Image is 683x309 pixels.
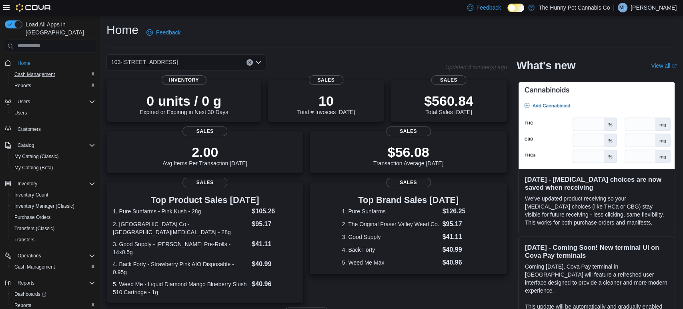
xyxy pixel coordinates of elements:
span: Users [18,98,30,105]
dt: 4. Back Forty - Strawberry Pink AIO Disposable - 0.95g [113,260,248,276]
span: Feedback [477,4,501,12]
h3: Top Brand Sales [DATE] [342,195,475,205]
div: Mandy Laros [618,3,627,12]
dd: $41.11 [442,232,475,242]
h3: [DATE] - [MEDICAL_DATA] choices are now saved when receiving [525,175,668,191]
span: Transfers (Classic) [14,225,54,232]
span: Sales [308,75,343,85]
a: Users [11,108,30,118]
dd: $40.99 [252,259,297,269]
dt: 3. Good Supply [342,233,439,241]
div: Total Sales [DATE] [424,93,473,115]
p: The Hunny Pot Cannabis Co [539,3,610,12]
span: Operations [14,251,95,261]
span: My Catalog (Classic) [14,153,59,160]
dd: $105.26 [252,207,297,216]
button: Reports [8,80,98,91]
dd: $40.96 [252,279,297,289]
dd: $40.99 [442,245,475,255]
span: Operations [18,253,41,259]
p: 2.00 [162,144,247,160]
span: Inventory Manager (Classic) [14,203,74,209]
span: Purchase Orders [11,213,95,222]
span: Reports [14,82,31,89]
span: Customers [18,126,41,132]
span: Users [14,97,95,106]
p: | [613,3,615,12]
span: Home [18,60,30,66]
span: Dashboards [11,289,95,299]
p: $560.84 [424,93,473,109]
p: 0 units / 0 g [140,93,228,109]
button: Inventory Manager (Classic) [8,201,98,212]
button: Home [2,57,98,69]
dd: $95.17 [252,219,297,229]
span: Sales [386,126,431,136]
button: My Catalog (Beta) [8,162,98,173]
a: My Catalog (Classic) [11,152,62,161]
dt: 3. Good Supply - [PERSON_NAME] Pre-Rolls - 14x0.5g [113,240,248,256]
button: Open list of options [255,59,262,66]
span: Catalog [14,140,95,150]
span: My Catalog (Beta) [14,165,53,171]
span: Transfers [14,237,34,243]
h1: Home [106,22,138,38]
dt: 2. [GEOGRAPHIC_DATA] Co - [GEOGRAPHIC_DATA][MEDICAL_DATA] - 28g [113,220,248,236]
p: We've updated product receiving so your [MEDICAL_DATA] choices (like THCa or CBG) stay visible fo... [525,195,668,227]
span: Cash Management [11,70,95,79]
div: Transaction Average [DATE] [373,144,444,167]
p: $56.08 [373,144,444,160]
div: Total # Invoices [DATE] [297,93,355,115]
a: My Catalog (Beta) [11,163,56,173]
button: Operations [2,250,98,261]
p: 10 [297,93,355,109]
button: Reports [2,277,98,289]
dt: 2. The Original Fraser Valley Weed Co. [342,220,439,228]
button: Reports [14,278,38,288]
a: Purchase Orders [11,213,54,222]
span: Cash Management [14,71,55,78]
dt: 1. Pure Sunfarms [342,207,439,215]
dd: $40.96 [442,258,475,267]
button: Transfers [8,234,98,245]
button: Catalog [2,140,98,151]
a: Inventory Count [11,190,52,200]
dd: $95.17 [442,219,475,229]
a: Home [14,58,34,68]
span: Reports [18,280,34,286]
span: Home [14,58,95,68]
span: Users [14,110,27,116]
span: Inventory [18,181,37,187]
a: Inventory Manager (Classic) [11,201,78,211]
span: Inventory Manager (Classic) [11,201,95,211]
img: Cova [16,4,52,12]
a: Cash Management [11,262,58,272]
h2: What's new [517,59,575,72]
a: View allExternal link [651,62,677,69]
span: Feedback [156,28,180,36]
button: Purchase Orders [8,212,98,223]
a: Transfers [11,235,38,245]
a: Reports [11,81,34,90]
p: Coming [DATE], Cova Pay terminal in [GEOGRAPHIC_DATA] will feature a refreshed user interface des... [525,263,668,295]
button: Inventory [14,179,40,189]
dd: $126.25 [442,207,475,216]
button: Users [14,97,33,106]
span: Catalog [18,142,34,148]
button: Inventory [2,178,98,189]
dt: 1. Pure Sunfarms - Pink Kush - 28g [113,207,248,215]
span: Inventory Count [11,190,95,200]
span: Reports [14,278,95,288]
span: ML [619,3,626,12]
span: 103-[STREET_ADDRESS] [111,57,178,67]
span: Users [11,108,95,118]
button: Users [8,107,98,118]
a: Dashboards [8,289,98,300]
div: Avg Items Per Transaction [DATE] [162,144,247,167]
span: Dashboards [14,291,46,297]
span: Sales [182,126,227,136]
button: Clear input [246,59,253,66]
span: Sales [182,178,227,187]
button: Catalog [14,140,37,150]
